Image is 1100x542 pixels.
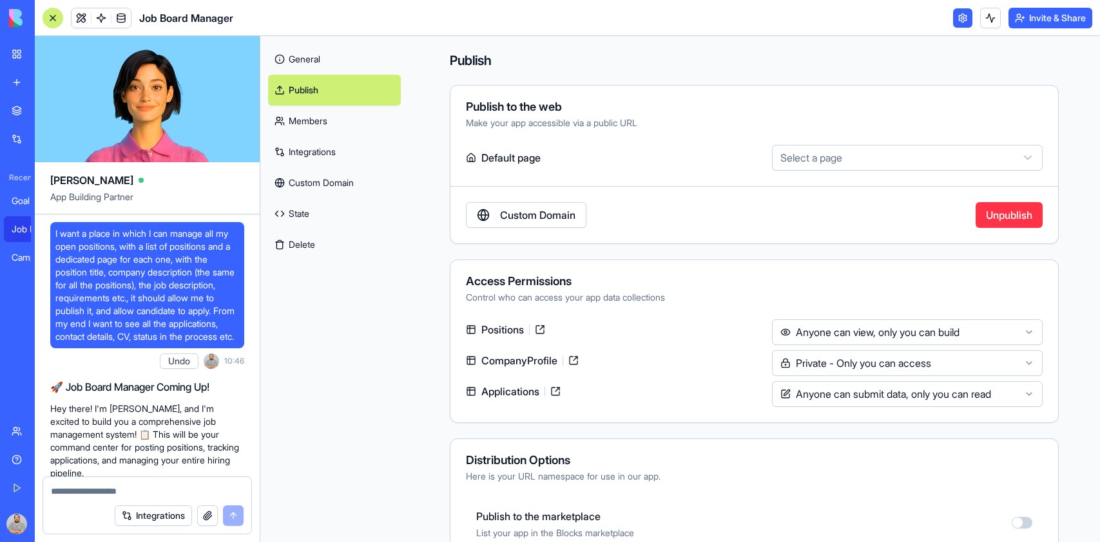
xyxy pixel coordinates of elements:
h2: 🚀 Job Board Manager Coming Up! [50,379,244,395]
img: logo [9,9,89,27]
a: Custom Domain [466,202,586,228]
div: Control who can access your app data collections [466,291,1043,304]
span: App Building Partner [50,191,244,214]
img: ACg8ocINnUFOES7OJTbiXTGVx5LDDHjA4HP-TH47xk9VcrTT7fmeQxI=s96-c [6,514,27,534]
span: [PERSON_NAME] [50,173,133,188]
a: Campaign Manager Pro [4,245,55,270]
div: Publish to the web [466,101,1043,113]
div: Campaign Manager Pro [12,251,48,264]
span: CompanyProfile [476,353,563,368]
div: Here is your URL namespace for use in our app. [466,470,1043,483]
button: Integrations [115,505,192,526]
label: Default page [466,145,767,171]
p: Hey there! I'm [PERSON_NAME], and I'm excited to build you a comprehensive job management system!... [50,402,244,480]
button: Invite & Share [1008,8,1092,28]
div: Distribution Options [466,454,1043,466]
a: Job Board Manager [4,216,55,242]
a: Publish [268,75,401,106]
button: Undo [160,353,198,369]
div: Access Permissions [466,276,1043,287]
div: Make your app accessible via a public URL [466,117,1043,129]
span: List your app in the Blocks marketplace [476,527,634,539]
a: General [268,44,401,75]
a: Custom Domain [268,167,401,198]
img: ACg8ocINnUFOES7OJTbiXTGVx5LDDHjA4HP-TH47xk9VcrTT7fmeQxI=s96-c [204,353,219,369]
span: I want a place in which I can manage all my open positions, with a list of positions and a dedica... [55,227,239,343]
button: Delete [268,229,401,260]
div: Goal Tracker Pro [12,194,48,207]
h4: Publish [450,51,1059,70]
span: Applications [476,384,545,399]
span: Recent [4,173,31,183]
a: Members [268,106,401,136]
a: State [268,198,401,229]
span: Publish to the marketplace [476,509,634,524]
a: Integrations [268,136,401,167]
span: 10:46 [224,356,244,366]
span: Job Board Manager [139,10,233,26]
span: Positions [476,322,529,337]
a: Goal Tracker Pro [4,188,55,214]
button: Unpublish [976,202,1043,228]
div: Job Board Manager [12,223,48,236]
